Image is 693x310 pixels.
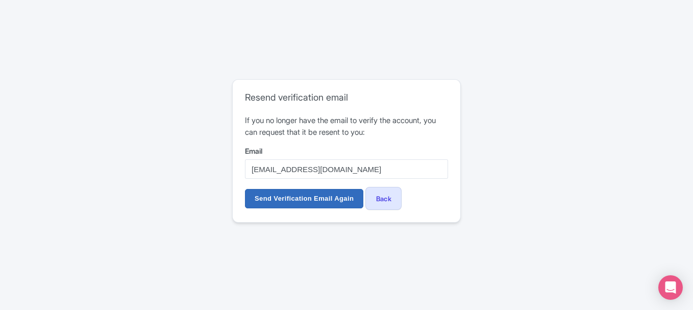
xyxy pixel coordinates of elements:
[511,47,651,58] div: Error
[365,187,402,210] a: Back
[245,92,448,103] h2: Resend verification email
[245,115,448,138] p: If you no longer have the email to verify the account, you can request that it be resent to you:
[245,146,448,156] label: Email
[658,275,683,300] div: Open Intercom Messenger
[511,60,651,82] div: The account you tried to login with is currently awaiting verification
[245,159,448,179] input: username@example.com
[659,47,667,60] button: Close
[245,189,363,208] input: Send Verification Email Again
